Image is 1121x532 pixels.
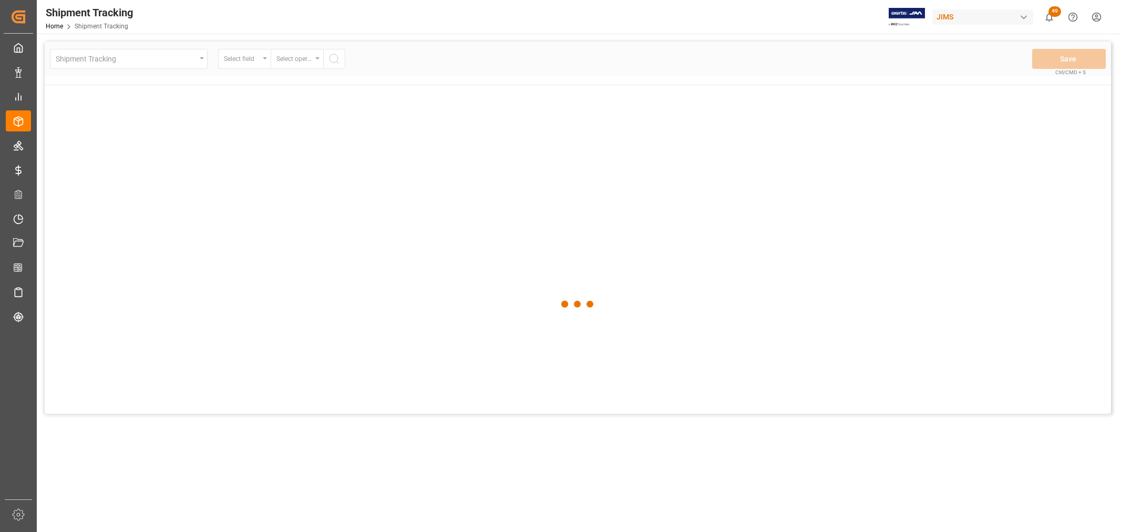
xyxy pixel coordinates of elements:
button: Help Center [1061,5,1085,29]
img: Exertis%20JAM%20-%20Email%20Logo.jpg_1722504956.jpg [889,8,925,26]
button: JIMS [932,7,1037,27]
div: Shipment Tracking [46,5,133,21]
div: JIMS [932,9,1033,25]
span: 49 [1048,6,1061,17]
button: show 49 new notifications [1037,5,1061,29]
a: Home [46,23,63,30]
